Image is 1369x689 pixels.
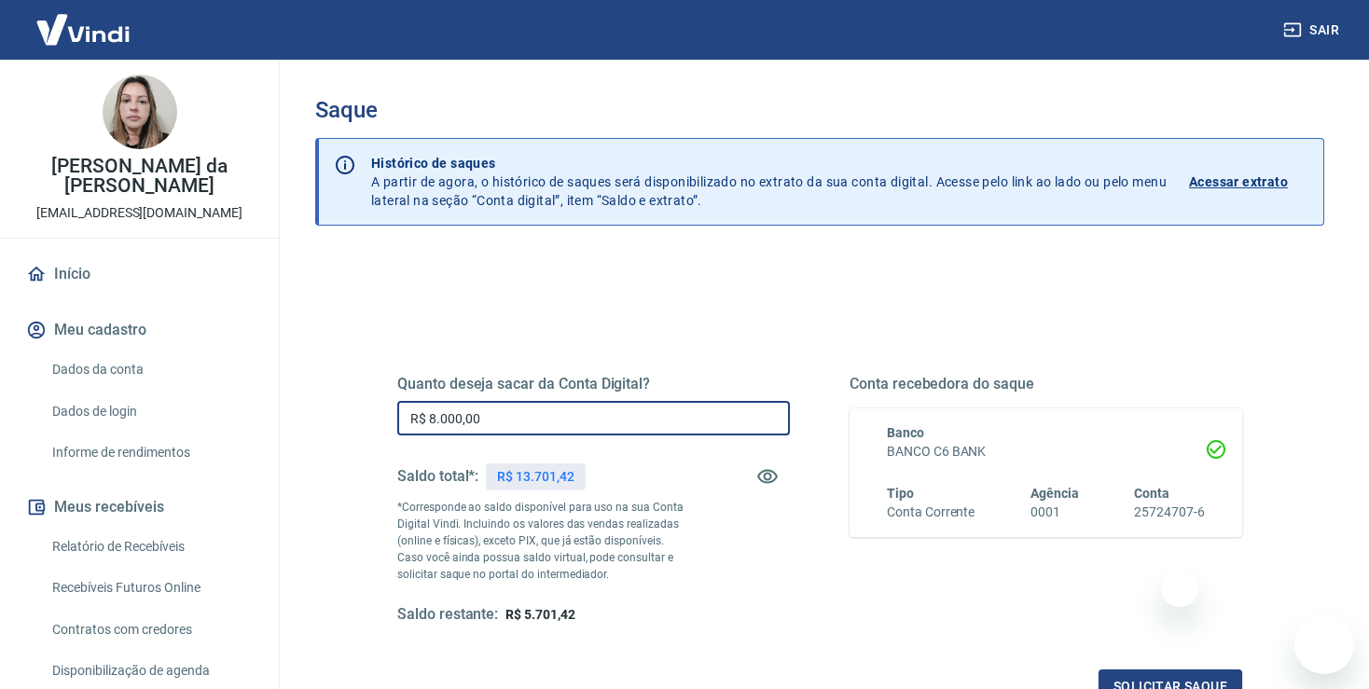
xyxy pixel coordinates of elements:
[397,605,498,625] h5: Saldo restante:
[45,528,256,566] a: Relatório de Recebíveis
[397,375,790,393] h5: Quanto deseja sacar da Conta Digital?
[850,375,1242,393] h5: Conta recebedora do saque
[887,486,914,501] span: Tipo
[103,75,177,149] img: 843186b2-8d6f-4c15-a557-d9997278eea6.jpeg
[1189,154,1308,210] a: Acessar extrato
[22,310,256,351] button: Meu cadastro
[887,503,975,522] h6: Conta Corrente
[371,154,1167,210] p: A partir de agora, o histórico de saques será disponibilizado no extrato da sua conta digital. Ac...
[887,442,1205,462] h6: BANCO C6 BANK
[45,434,256,472] a: Informe de rendimentos
[45,611,256,649] a: Contratos com credores
[371,154,1167,172] p: Histórico de saques
[45,393,256,431] a: Dados de login
[1161,570,1198,607] iframe: Fechar mensagem
[45,569,256,607] a: Recebíveis Futuros Online
[315,97,1324,123] h3: Saque
[22,1,144,58] img: Vindi
[397,467,478,486] h5: Saldo total*:
[1030,503,1079,522] h6: 0001
[1279,13,1347,48] button: Sair
[505,607,574,622] span: R$ 5.701,42
[36,203,242,223] p: [EMAIL_ADDRESS][DOMAIN_NAME]
[45,351,256,389] a: Dados da conta
[887,425,924,440] span: Banco
[22,487,256,528] button: Meus recebíveis
[1134,486,1169,501] span: Conta
[1294,614,1354,674] iframe: Botão para abrir a janela de mensagens
[22,254,256,295] a: Início
[397,499,692,583] p: *Corresponde ao saldo disponível para uso na sua Conta Digital Vindi. Incluindo os valores das ve...
[497,467,574,487] p: R$ 13.701,42
[1189,172,1288,191] p: Acessar extrato
[1134,503,1205,522] h6: 25724707-6
[1030,486,1079,501] span: Agência
[15,157,264,196] p: [PERSON_NAME] da [PERSON_NAME]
